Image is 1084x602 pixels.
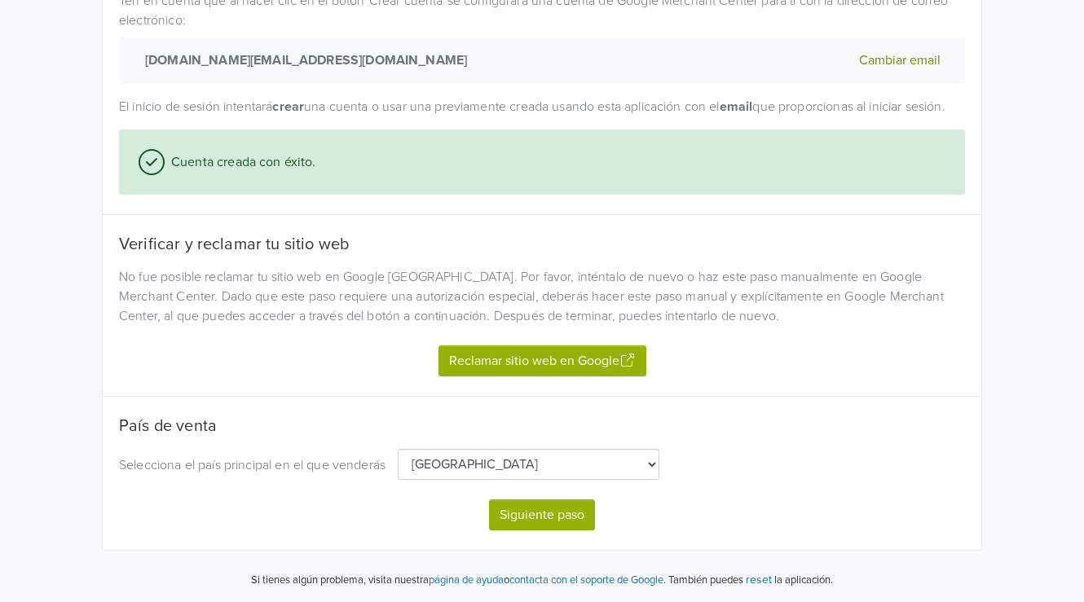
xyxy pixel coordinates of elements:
p: También puedes la aplicación. [666,570,833,589]
strong: [DOMAIN_NAME][EMAIL_ADDRESS][DOMAIN_NAME] [139,51,467,70]
span: Cuenta creada con éxito. [165,152,316,172]
button: reset [746,570,772,589]
button: Reclamar sitio web en Google [438,345,646,376]
h5: Verificar y reclamar tu sitio web [119,235,965,254]
strong: email [720,99,753,115]
strong: crear [272,99,304,115]
a: contacta con el soporte de Google [509,573,663,587]
a: página de ayuda [429,573,504,587]
div: No fue posible reclamar tu sitio web en Google [GEOGRAPHIC_DATA]. Por favor, inténtalo de nuevo o... [107,267,977,326]
h5: País de venta [119,416,965,436]
button: Cambiar email [854,50,945,71]
button: Siguiente paso [489,499,595,530]
p: El inicio de sesión intentará una cuenta o usar una previamente creada usando esta aplicación con... [119,97,965,116]
p: Selecciona el país principal en el que venderás [119,455,386,475]
p: Si tienes algún problema, visita nuestra o . [251,573,666,589]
